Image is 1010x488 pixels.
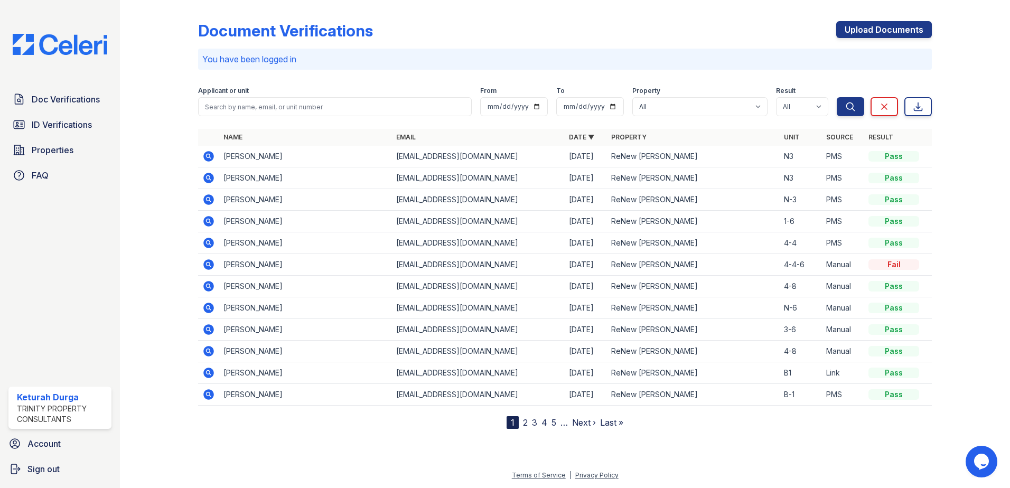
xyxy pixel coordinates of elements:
td: Manual [822,297,864,319]
td: PMS [822,167,864,189]
td: ReNew [PERSON_NAME] [607,167,780,189]
td: ReNew [PERSON_NAME] [607,276,780,297]
td: N3 [780,167,822,189]
span: Properties [32,144,73,156]
td: ReNew [PERSON_NAME] [607,319,780,341]
a: Doc Verifications [8,89,111,110]
div: 1 [507,416,519,429]
span: ID Verifications [32,118,92,131]
td: [PERSON_NAME] [219,362,392,384]
td: [EMAIL_ADDRESS][DOMAIN_NAME] [392,167,565,189]
div: Pass [868,151,919,162]
div: Fail [868,259,919,270]
td: Manual [822,276,864,297]
div: Pass [868,281,919,292]
td: [PERSON_NAME] [219,297,392,319]
td: [PERSON_NAME] [219,232,392,254]
td: [DATE] [565,276,607,297]
td: [DATE] [565,167,607,189]
div: Pass [868,389,919,400]
span: Doc Verifications [32,93,100,106]
td: [EMAIL_ADDRESS][DOMAIN_NAME] [392,189,565,211]
a: Next › [572,417,596,428]
a: Unit [784,133,800,141]
td: PMS [822,384,864,406]
td: [DATE] [565,297,607,319]
td: ReNew [PERSON_NAME] [607,254,780,276]
td: [EMAIL_ADDRESS][DOMAIN_NAME] [392,276,565,297]
div: Pass [868,324,919,335]
td: ReNew [PERSON_NAME] [607,341,780,362]
td: ReNew [PERSON_NAME] [607,146,780,167]
td: N-6 [780,297,822,319]
a: 2 [523,417,528,428]
td: [DATE] [565,189,607,211]
a: Account [4,433,116,454]
td: PMS [822,211,864,232]
td: [PERSON_NAME] [219,341,392,362]
div: Pass [868,368,919,378]
td: Manual [822,254,864,276]
td: ReNew [PERSON_NAME] [607,362,780,384]
td: [EMAIL_ADDRESS][DOMAIN_NAME] [392,232,565,254]
td: PMS [822,189,864,211]
a: Sign out [4,458,116,480]
td: ReNew [PERSON_NAME] [607,297,780,319]
div: Document Verifications [198,21,373,40]
label: To [556,87,565,95]
a: Privacy Policy [575,471,619,479]
label: From [480,87,497,95]
td: ReNew [PERSON_NAME] [607,211,780,232]
td: [PERSON_NAME] [219,276,392,297]
a: 3 [532,417,537,428]
td: ReNew [PERSON_NAME] [607,232,780,254]
td: [PERSON_NAME] [219,167,392,189]
span: Account [27,437,61,450]
td: [PERSON_NAME] [219,384,392,406]
td: [PERSON_NAME] [219,211,392,232]
div: Pass [868,346,919,356]
span: FAQ [32,169,49,182]
a: Terms of Service [512,471,566,479]
a: FAQ [8,165,111,186]
td: [DATE] [565,254,607,276]
iframe: chat widget [966,446,999,477]
td: Manual [822,319,864,341]
td: [EMAIL_ADDRESS][DOMAIN_NAME] [392,341,565,362]
td: [DATE] [565,232,607,254]
td: [PERSON_NAME] [219,189,392,211]
td: [DATE] [565,211,607,232]
p: You have been logged in [202,53,928,65]
td: ReNew [PERSON_NAME] [607,384,780,406]
td: [DATE] [565,146,607,167]
div: Pass [868,216,919,227]
div: Keturah Durga [17,391,107,403]
td: [EMAIL_ADDRESS][DOMAIN_NAME] [392,297,565,319]
td: [DATE] [565,341,607,362]
a: Name [223,133,242,141]
td: B-1 [780,384,822,406]
div: Pass [868,303,919,313]
div: Trinity Property Consultants [17,403,107,425]
td: 4-4-6 [780,254,822,276]
div: Pass [868,194,919,205]
label: Property [632,87,660,95]
a: Properties [8,139,111,161]
label: Result [776,87,796,95]
a: Upload Documents [836,21,932,38]
div: Pass [868,173,919,183]
td: [DATE] [565,384,607,406]
td: N-3 [780,189,822,211]
input: Search by name, email, or unit number [198,97,472,116]
a: ID Verifications [8,114,111,135]
a: Date ▼ [569,133,594,141]
td: [EMAIL_ADDRESS][DOMAIN_NAME] [392,362,565,384]
td: [EMAIL_ADDRESS][DOMAIN_NAME] [392,384,565,406]
td: 3-6 [780,319,822,341]
td: 4-4 [780,232,822,254]
td: PMS [822,232,864,254]
a: 4 [541,417,547,428]
img: CE_Logo_Blue-a8612792a0a2168367f1c8372b55b34899dd931a85d93a1a3d3e32e68fde9ad4.png [4,34,116,55]
td: [EMAIL_ADDRESS][DOMAIN_NAME] [392,146,565,167]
